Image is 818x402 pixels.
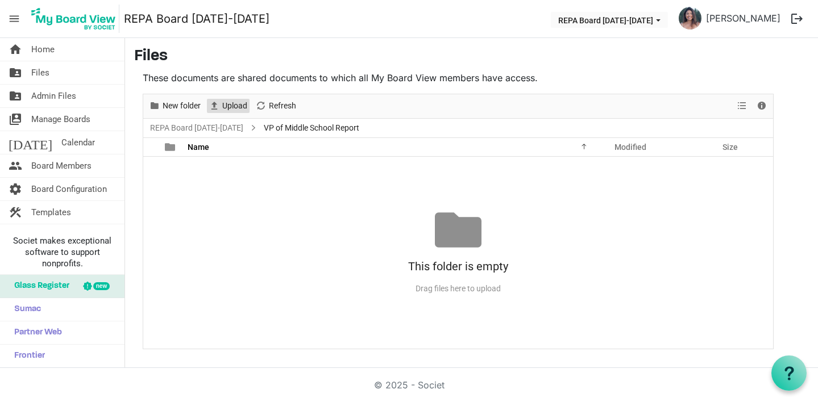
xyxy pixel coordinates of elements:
[124,7,269,30] a: REPA Board [DATE]-[DATE]
[9,178,22,200] span: settings
[733,94,752,118] div: View
[9,345,45,367] span: Frontier
[9,154,22,177] span: people
[143,71,774,85] p: These documents are shared documents to which all My Board View members have access.
[188,143,209,152] span: Name
[614,143,646,152] span: Modified
[31,85,76,107] span: Admin Files
[28,5,119,33] img: My Board View Logo
[134,47,809,66] h3: Files
[9,108,22,131] span: switch_account
[735,99,749,113] button: View dropdownbutton
[701,7,785,30] a: [PERSON_NAME]
[205,94,251,118] div: Upload
[31,38,55,61] span: Home
[31,108,90,131] span: Manage Boards
[254,99,298,113] button: Refresh
[9,201,22,224] span: construction
[261,121,362,135] span: VP of Middle School Report
[148,121,246,135] a: REPA Board [DATE]-[DATE]
[147,99,203,113] button: New folder
[9,131,52,154] span: [DATE]
[723,143,738,152] span: Size
[268,99,297,113] span: Refresh
[61,131,95,154] span: Calendar
[3,8,25,30] span: menu
[161,99,202,113] span: New folder
[754,99,770,113] button: Details
[207,99,250,113] button: Upload
[31,154,92,177] span: Board Members
[143,253,773,279] div: This folder is empty
[9,321,62,344] span: Partner Web
[31,178,107,200] span: Board Configuration
[785,7,809,31] button: logout
[93,282,110,290] div: new
[9,275,69,298] span: Glass Register
[9,38,22,61] span: home
[28,5,124,33] a: My Board View Logo
[31,61,49,84] span: Files
[251,94,300,118] div: Refresh
[9,85,22,107] span: folder_shared
[9,61,22,84] span: folder_shared
[145,94,205,118] div: New folder
[5,235,119,269] span: Societ makes exceptional software to support nonprofits.
[679,7,701,30] img: YcOm1LtmP80IA-PKU6h1PJ--Jn-4kuVIEGfr0aR6qQTzM5pdw1I7-_SZs6Ee-9uXvl2a8gAPaoRLVNHcOWYtXg_thumb.png
[31,201,71,224] span: Templates
[551,12,668,28] button: REPA Board 2025-2026 dropdownbutton
[221,99,248,113] span: Upload
[9,298,41,321] span: Sumac
[374,379,445,391] a: © 2025 - Societ
[143,279,773,298] div: Drag files here to upload
[752,94,771,118] div: Details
